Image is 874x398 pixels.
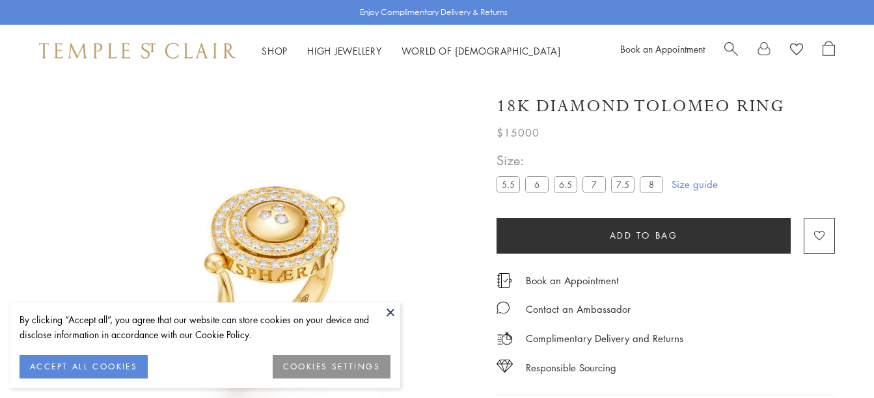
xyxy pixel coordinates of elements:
label: 6 [525,176,549,192]
label: 5.5 [497,176,520,192]
img: Temple St. Clair [39,43,236,59]
label: 7 [582,176,606,192]
label: 6.5 [554,176,577,192]
button: ACCEPT ALL COOKIES [20,355,148,378]
img: icon_appointment.svg [497,273,512,288]
a: View Wishlist [790,41,803,60]
a: Search [724,41,738,60]
label: 7.5 [611,176,635,192]
a: High JewelleryHigh Jewellery [307,44,382,57]
button: COOKIES SETTINGS [273,355,390,378]
button: Add to bag [497,218,791,254]
img: icon_delivery.svg [497,330,513,347]
div: Responsible Sourcing [526,360,616,376]
nav: Main navigation [262,43,561,59]
a: Size guide [672,178,718,191]
img: icon_sourcing.svg [497,360,513,373]
span: Size: [497,150,668,171]
a: Open Shopping Bag [823,41,835,60]
span: Add to bag [610,228,678,243]
p: Enjoy Complimentary Delivery & Returns [360,6,508,19]
span: $15000 [497,124,539,141]
a: Book an Appointment [620,42,705,55]
a: ShopShop [262,44,288,57]
label: 8 [640,176,663,192]
img: MessageIcon-01_2.svg [497,301,510,314]
a: World of [DEMOGRAPHIC_DATA]World of [DEMOGRAPHIC_DATA] [402,44,561,57]
p: Complimentary Delivery and Returns [526,330,683,347]
h1: 18K Diamond Tolomeo Ring [497,95,785,118]
a: Book an Appointment [526,273,619,287]
div: Contact an Ambassador [526,301,631,317]
div: By clicking “Accept all”, you agree that our website can store cookies on your device and disclos... [20,312,390,342]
